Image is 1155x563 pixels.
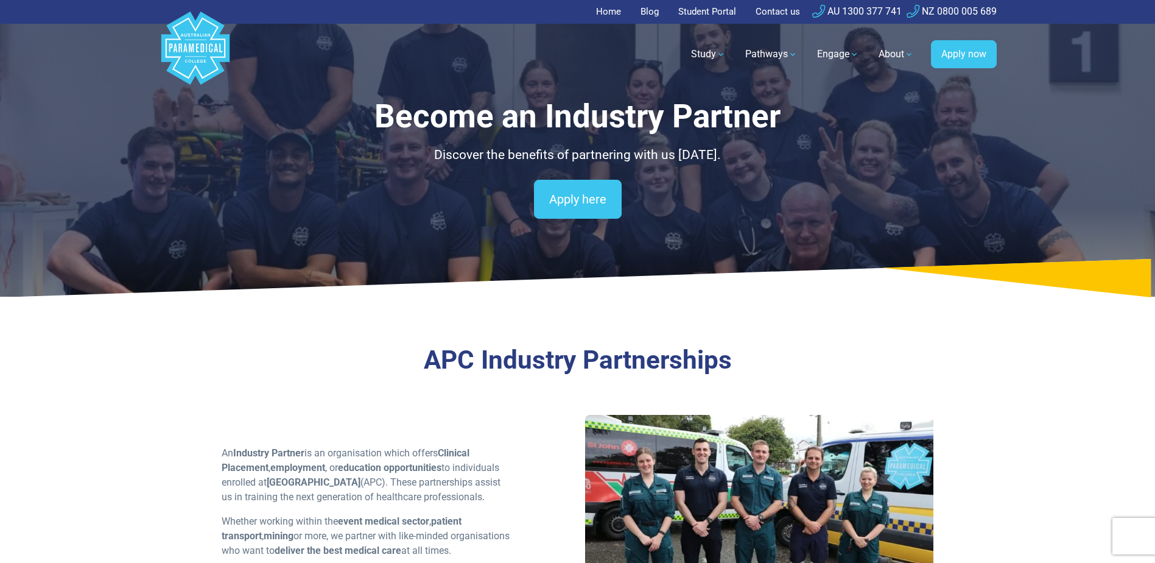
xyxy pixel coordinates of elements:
[264,530,293,542] strong: mining
[270,462,325,473] strong: employment
[222,446,510,505] p: An is an organisation which offers , , or to individuals enrolled at (APC). These partnerships as...
[871,37,921,71] a: About
[931,40,997,68] a: Apply now
[222,515,462,542] strong: patient transport
[222,514,510,558] p: Whether working within the , , or more, we partner with like-minded organisations who want to at ...
[684,37,733,71] a: Study
[810,37,866,71] a: Engage
[222,97,934,136] h1: Become an Industry Partner
[738,37,805,71] a: Pathways
[534,180,622,219] a: Apply here
[222,345,934,376] h3: APC Industry Partnerships
[338,462,441,473] strong: education opportunities
[812,5,902,17] a: AU 1300 377 741
[338,515,429,527] strong: event medical sector
[907,5,997,17] a: NZ 0800 005 689
[222,146,934,165] p: Discover the benefits of partnering with us [DATE].
[267,476,360,488] strong: [GEOGRAPHIC_DATA]
[159,24,232,85] a: Australian Paramedical College
[233,447,304,459] strong: Industry Partner
[275,545,401,556] strong: deliver the best medical care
